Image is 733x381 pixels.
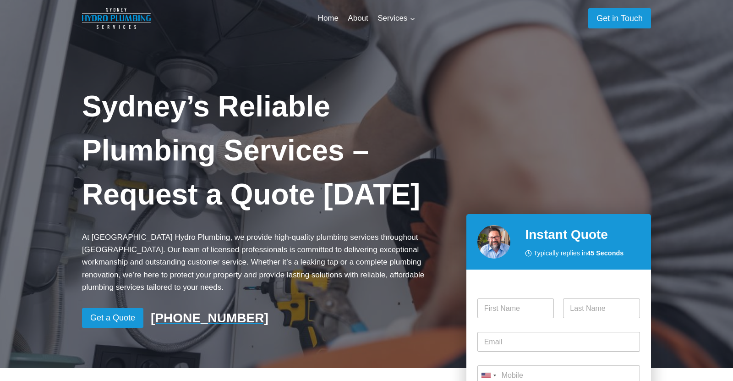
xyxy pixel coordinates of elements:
[477,332,640,352] input: Email
[82,8,151,29] img: Sydney Hydro Plumbing Logo
[588,8,651,28] a: Get in Touch
[373,7,420,29] a: Services
[525,225,640,244] h2: Instant Quote
[90,311,135,325] span: Get a Quote
[533,248,624,259] span: Typically replies in
[343,7,373,29] a: About
[377,12,415,24] span: Services
[82,308,143,328] a: Get a Quote
[477,298,554,318] input: First Name
[313,7,420,29] nav: Primary Navigation
[563,298,640,318] input: Last Name
[82,84,452,216] h1: Sydney’s Reliable Plumbing Services – Request a Quote [DATE]
[587,249,624,257] strong: 45 Seconds
[82,231,452,293] p: At [GEOGRAPHIC_DATA] Hydro Plumbing, we provide high-quality plumbing services throughout [GEOGRA...
[313,7,343,29] a: Home
[151,309,268,328] a: [PHONE_NUMBER]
